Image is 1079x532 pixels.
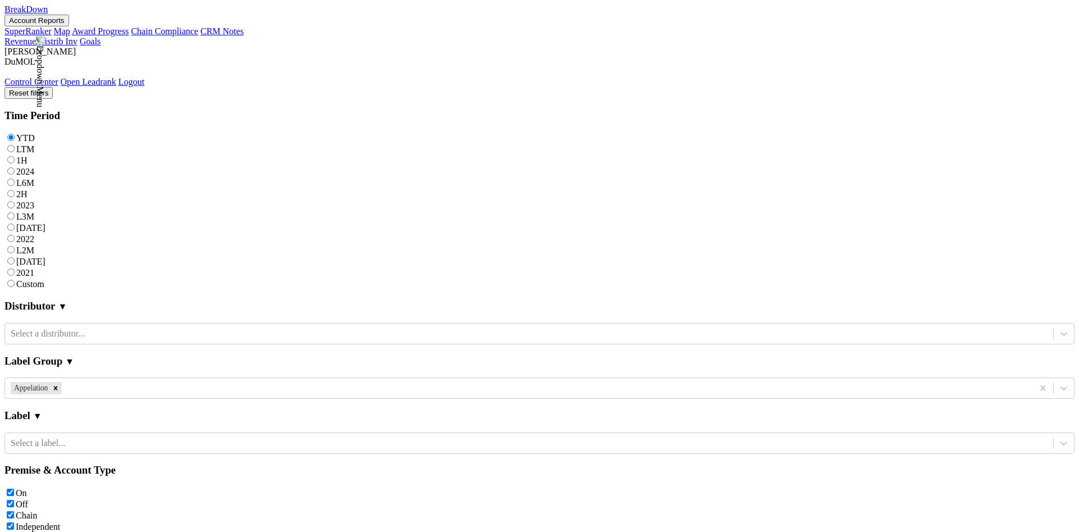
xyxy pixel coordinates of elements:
[33,411,42,421] span: ▼
[4,87,53,99] button: Reset filters
[131,26,198,36] a: Chain Compliance
[16,234,34,244] label: 2022
[16,189,28,199] label: 2H
[4,57,35,66] span: DuMOL
[65,357,74,367] span: ▼
[4,26,52,36] a: SuperRanker
[35,37,45,107] img: Dropdown Menu
[72,26,129,36] a: Award Progress
[16,257,46,266] label: [DATE]
[38,37,78,46] a: Distrib Inv
[4,410,30,422] h3: Label
[16,223,46,233] label: [DATE]
[119,77,144,87] a: Logout
[4,37,36,46] a: Revenue
[16,279,44,289] label: Custom
[4,110,1075,122] h3: Time Period
[16,212,34,221] label: L3M
[16,167,34,176] label: 2024
[16,511,37,520] label: Chain
[16,201,34,210] label: 2023
[58,302,67,312] span: ▼
[49,382,62,394] div: Remove Appelation
[16,522,60,531] label: Independent
[80,37,101,46] a: Goals
[4,300,55,312] h3: Distributor
[4,77,1075,87] div: Dropdown Menu
[4,77,58,87] a: Control Center
[16,245,34,255] label: L2M
[4,15,69,26] button: Account Reports
[4,355,62,367] h3: Label Group
[201,26,244,36] a: CRM Notes
[4,464,1075,476] h3: Premise & Account Type
[61,77,116,87] a: Open Leadrank
[54,26,70,36] a: Map
[16,133,35,143] label: YTD
[16,156,28,165] label: 1H
[16,488,27,498] label: On
[16,268,34,278] label: 2021
[11,382,49,394] div: Appelation
[4,47,1075,57] div: [PERSON_NAME]
[4,26,1075,37] div: Account Reports
[16,499,28,509] label: Off
[16,144,34,154] label: LTM
[16,178,34,188] label: L6M
[4,4,48,14] a: BreakDown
